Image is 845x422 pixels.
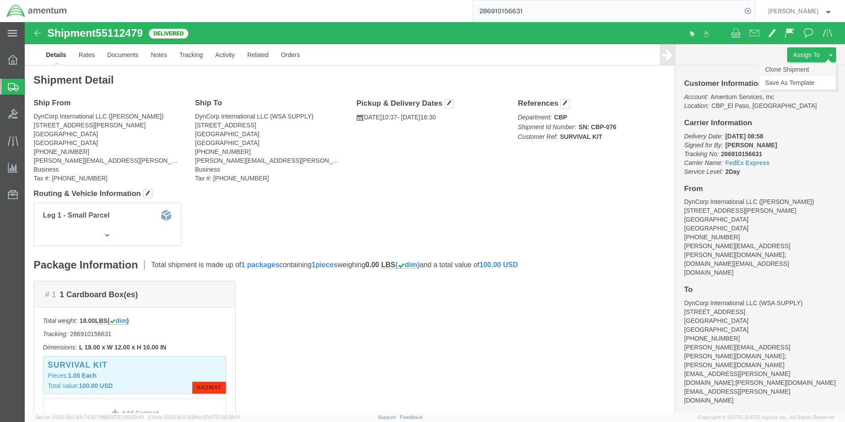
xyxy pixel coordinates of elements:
[204,414,240,420] span: [DATE] 09:39:01
[107,414,144,420] span: [DATE] 09:50:40
[400,414,422,420] a: Feedback
[6,4,67,18] img: logo
[768,6,833,16] button: [PERSON_NAME]
[378,414,400,420] a: Support
[473,0,742,22] input: Search for shipment number, reference number
[768,6,818,16] span: James Barragan
[35,414,144,420] span: Server: 2025.19.0-91c74307f99
[698,414,834,421] span: Copyright © [DATE]-[DATE] Agistix Inc., All Rights Reserved
[25,22,845,413] iframe: FS Legacy Container
[148,414,240,420] span: Client: 2025.19.0-129fbcf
